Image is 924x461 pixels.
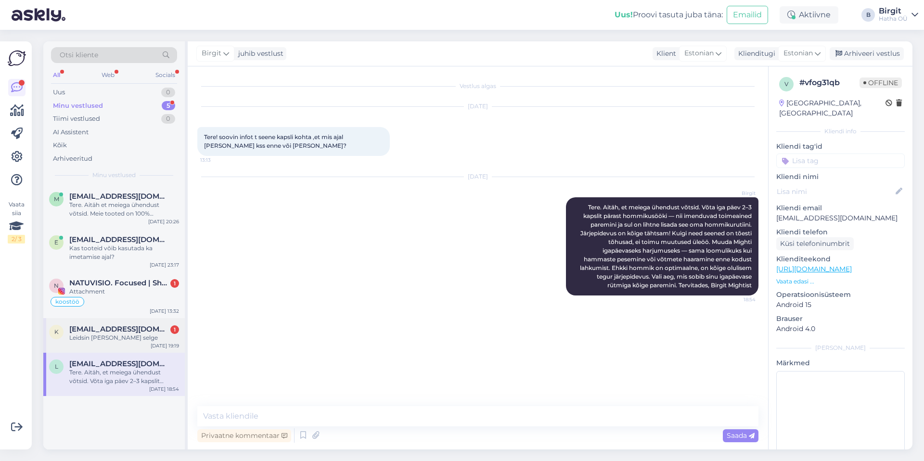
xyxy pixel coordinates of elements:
p: Klienditeekond [776,254,905,264]
span: Minu vestlused [92,171,136,179]
div: Küsi telefoninumbrit [776,237,854,250]
span: koostöö [55,299,79,305]
p: Kliendi tag'id [776,141,905,152]
input: Lisa tag [776,154,905,168]
p: [EMAIL_ADDRESS][DOMAIN_NAME] [776,213,905,223]
div: Kõik [53,141,67,150]
div: Uus [53,88,65,97]
span: 18:54 [719,296,756,303]
span: Tere. Aitäh, et meiega ühendust võtsid. Võta iga päev 2–3 kapslit pärast hommikusööki — nii imend... [580,204,753,289]
div: [DATE] 23:17 [150,261,179,269]
div: Tere. Aitäh, et meiega ühendust võtsid. Võta iga päev 2–3 kapslit pärast hommikusööki — nii imend... [69,368,179,385]
div: Leidsin [PERSON_NAME] selge [69,333,179,342]
div: [DATE] 20:26 [148,218,179,225]
div: 1 [170,325,179,334]
div: Privaatne kommentaar [197,429,291,442]
div: Tiimi vestlused [53,114,100,124]
div: [DATE] 13:32 [150,307,179,315]
span: Birgit [202,48,221,59]
b: Uus! [615,10,633,19]
p: Kliendi email [776,203,905,213]
div: [DATE] [197,172,758,181]
span: Otsi kliente [60,50,98,60]
div: 2 / 3 [8,235,25,243]
span: Tere! soovin infot t seene kapsli kohta ,et mis ajal [PERSON_NAME] kss enne või [PERSON_NAME]? [204,133,346,149]
div: Minu vestlused [53,101,103,111]
div: Attachment [69,287,179,296]
div: [GEOGRAPHIC_DATA], [GEOGRAPHIC_DATA] [779,98,885,118]
span: NATUVISIO. Focused | Sharing Natural Vision [69,279,169,287]
div: Socials [154,69,177,81]
div: [DATE] [197,102,758,111]
div: 0 [161,88,175,97]
div: 0 [161,114,175,124]
img: Askly Logo [8,49,26,67]
span: v [784,80,788,88]
span: Saada [727,431,755,440]
span: Estonian [684,48,714,59]
span: Offline [860,77,902,88]
div: Klienditugi [734,49,775,59]
div: # vfog31qb [799,77,860,89]
span: ene.teor@outlook.com [69,235,169,244]
div: Tere. Aitäh et meiega ühendust võtsid. Meie tooted on 100% looduslikud ja turvalised ning otsesei... [69,201,179,218]
div: Kas tooteid võib kasutada ka imetamise ajal? [69,244,179,261]
span: k [54,328,59,335]
div: [DATE] 18:54 [149,385,179,393]
input: Lisa nimi [777,186,894,197]
span: N [54,282,59,289]
div: [PERSON_NAME] [776,344,905,352]
div: AI Assistent [53,128,89,137]
p: Vaata edasi ... [776,277,905,286]
div: Aktiivne [780,6,838,24]
span: Estonian [783,48,813,59]
span: e [54,239,58,246]
span: koivmerle@gmail.com [69,325,169,333]
span: Birgit [719,190,756,197]
p: Kliendi nimi [776,172,905,182]
button: Emailid [727,6,768,24]
div: Arhiveeri vestlus [830,47,904,60]
div: Arhiveeritud [53,154,92,164]
p: Brauser [776,314,905,324]
div: [DATE] 19:19 [151,342,179,349]
div: Proovi tasuta juba täna: [615,9,723,21]
p: Kliendi telefon [776,227,905,237]
a: BirgitHatha OÜ [879,7,918,23]
div: Klient [653,49,676,59]
p: Märkmed [776,358,905,368]
span: m [54,195,59,203]
div: Birgit [879,7,908,15]
a: [URL][DOMAIN_NAME] [776,265,852,273]
span: 13:13 [200,156,236,164]
div: Web [100,69,116,81]
span: mariipilv@gmail.com [69,192,169,201]
p: Android 4.0 [776,324,905,334]
span: l [55,363,58,370]
span: lilianaE@mail.ee [69,359,169,368]
p: Operatsioonisüsteem [776,290,905,300]
div: 1 [170,279,179,288]
div: Vaata siia [8,200,25,243]
div: Vestlus algas [197,82,758,90]
div: juhib vestlust [234,49,283,59]
div: Kliendi info [776,127,905,136]
div: B [861,8,875,22]
div: Hatha OÜ [879,15,908,23]
p: Android 15 [776,300,905,310]
div: All [51,69,62,81]
div: 5 [162,101,175,111]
